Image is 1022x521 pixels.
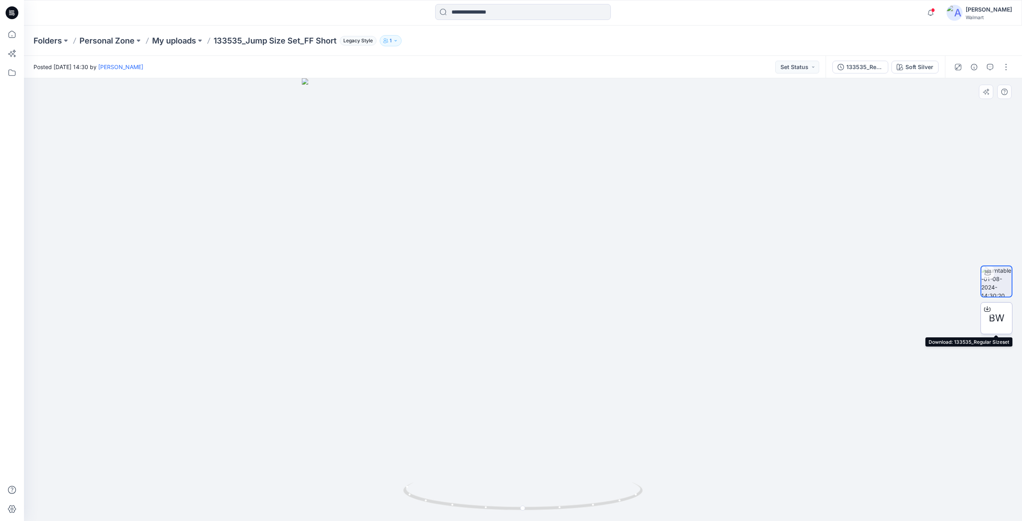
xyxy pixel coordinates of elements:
p: 133535_Jump Size Set_FF Short [214,35,337,46]
a: Personal Zone [79,35,135,46]
a: My uploads [152,35,196,46]
span: Legacy Style [340,36,376,46]
button: Details [968,61,980,73]
span: BW [989,311,1004,325]
button: Legacy Style [337,35,376,46]
button: 1 [380,35,402,46]
div: 133535_Regular Sizeset -10 [846,63,883,71]
img: turntable-01-08-2024-14:30:20 [981,266,1012,297]
img: avatar [947,5,963,21]
div: [PERSON_NAME] [966,5,1012,14]
a: [PERSON_NAME] [98,63,143,70]
p: 1 [390,36,392,45]
button: Soft Silver [891,61,939,73]
a: Folders [34,35,62,46]
button: 133535_Regular Sizeset -10 [832,61,888,73]
div: Walmart [966,14,1012,20]
div: Soft Silver [905,63,933,71]
span: Posted [DATE] 14:30 by [34,63,143,71]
